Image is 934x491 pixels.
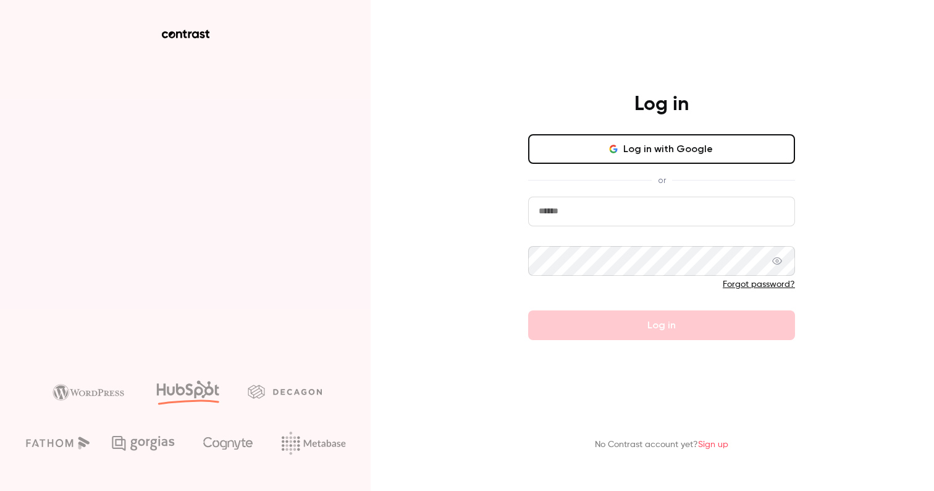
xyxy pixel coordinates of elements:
p: No Contrast account yet? [595,438,728,451]
a: Forgot password? [723,280,795,289]
h4: Log in [634,92,689,117]
button: Log in with Google [528,134,795,164]
a: Sign up [698,440,728,449]
span: or [652,174,672,187]
img: decagon [248,385,322,398]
